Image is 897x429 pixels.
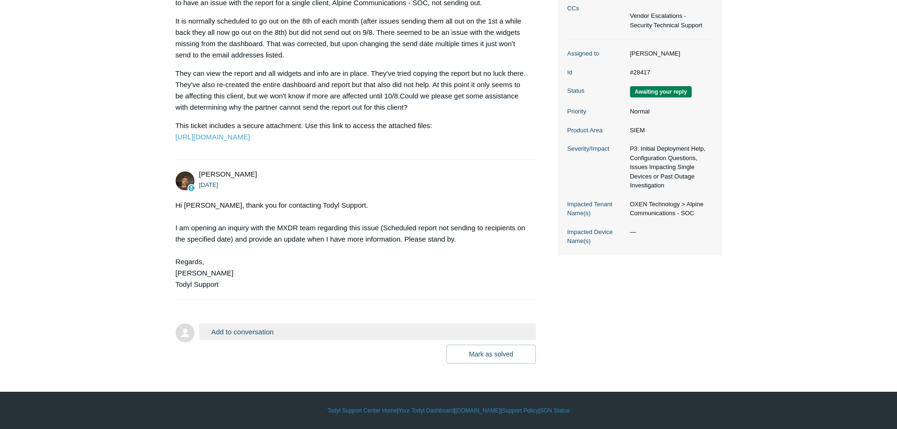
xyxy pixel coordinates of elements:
[567,200,625,218] dt: Impacted Tenant Name(s)
[567,86,625,96] dt: Status
[398,406,453,415] a: Your Todyl Dashboard
[567,68,625,77] dt: Id
[176,16,527,61] p: It is normally scheduled to go out on the 8th of each month (after issues sending them all out on...
[567,49,625,58] dt: Assigned to
[625,144,712,190] dd: P3: Initial Deployment Help, Configuration Questions, Issues Impacting Single Devices or Past Out...
[540,406,570,415] a: SGN Status
[625,126,712,135] dd: SIEM
[199,324,536,340] button: Add to conversation
[625,227,712,237] dd: —
[567,227,625,246] dt: Impacted Device Name(s)
[630,86,692,97] span: We are waiting for you to respond
[176,120,527,143] p: This ticket includes a secure attachment. Use this link to access the attached files:
[567,126,625,135] dt: Product Area
[199,170,257,178] span: Andy Paull
[176,133,250,141] a: [URL][DOMAIN_NAME]
[567,107,625,116] dt: Priority
[567,4,625,13] dt: CCs
[630,11,708,30] li: Vendor Escalations - Security Technical Support
[176,406,722,415] div: | | | |
[625,200,712,218] dd: OXEN Technology > Alpine Communications - SOC
[567,144,625,154] dt: Severity/Impact
[176,68,527,113] p: They can view the report and all widgets and info are in place. They've tried copying the report ...
[455,406,501,415] a: [DOMAIN_NAME]
[176,200,527,290] div: Hi [PERSON_NAME], thank you for contacting Todyl Support. I am opening an inquiry with the MXDR t...
[625,49,712,58] dd: [PERSON_NAME]
[446,345,536,364] button: Mark as solved
[625,107,712,116] dd: Normal
[502,406,538,415] a: Support Policy
[625,68,712,77] dd: #28417
[199,181,218,188] time: 09/25/2025, 15:21
[327,406,397,415] a: Todyl Support Center Home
